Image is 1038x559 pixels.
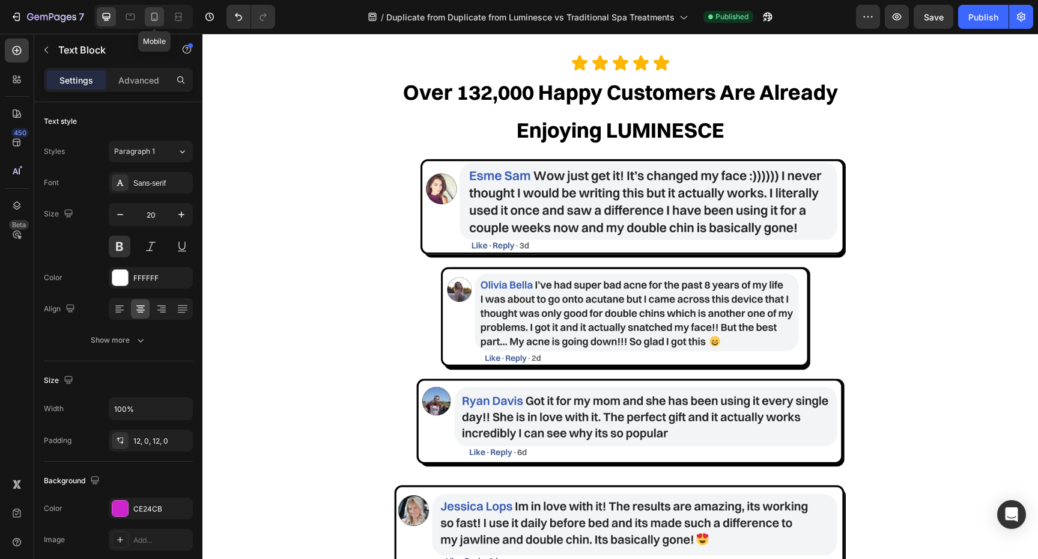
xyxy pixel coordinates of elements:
div: Sans-serif [133,178,190,189]
p: Settings [59,74,93,87]
div: Size [44,206,76,222]
button: 7 [5,5,90,29]
div: Show more [91,334,147,346]
div: Open Intercom Messenger [997,500,1026,529]
span: Duplicate from Duplicate from Luminesce vs Traditional Spa Treatments [386,11,675,23]
div: Styles [44,146,65,157]
div: Align [44,301,77,317]
p: Advanced [118,74,159,87]
div: Image [44,534,65,545]
span: Save [924,12,944,22]
p: Text Block [58,43,160,57]
div: FFFFFF [133,273,190,284]
button: Publish [958,5,1009,29]
div: Publish [968,11,998,23]
iframe: Design area [202,34,1038,559]
span: / [381,11,384,23]
div: Color [44,503,62,514]
div: CE24CB [133,504,190,515]
button: Paragraph 1 [109,141,193,162]
div: Font [44,177,59,188]
span: Paragraph 1 [114,146,155,157]
div: Size [44,373,76,389]
button: Show more [44,329,193,351]
div: Beta [9,220,29,230]
div: Background [44,473,102,489]
div: Color [44,272,62,283]
div: Undo/Redo [226,5,275,29]
div: Add... [133,535,190,546]
span: Published [715,11,748,22]
div: Text style [44,116,77,127]
div: Padding [44,435,71,446]
button: Save [914,5,953,29]
p: 7 [79,10,84,24]
div: 450 [11,128,29,138]
div: Width [44,403,64,414]
div: 12, 0, 12, 0 [133,436,190,447]
input: Auto [109,398,192,420]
